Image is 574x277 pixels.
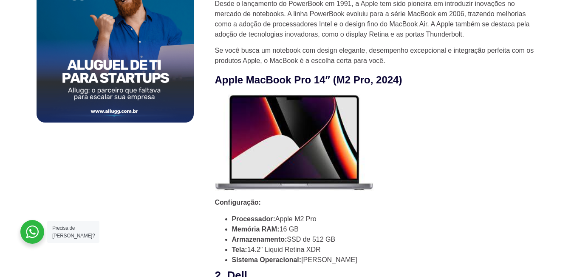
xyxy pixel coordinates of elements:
li: Apple M2 Pro [232,214,538,224]
strong: Apple MacBook Pro 14″ (M2 Pro, 2024) [215,74,402,86]
li: SSD de 512 GB [232,234,538,245]
strong: Sistema Operacional: [232,256,302,263]
strong: Memória RAM: [232,226,280,233]
strong: Configuração: [215,199,261,206]
strong: Processador: [232,215,275,223]
span: Precisa de [PERSON_NAME]? [52,225,95,239]
li: 16 GB [232,224,538,234]
p: Se você busca um notebook com design elegante, desempenho excepcional e integração perfeita com o... [215,46,538,66]
strong: Armazenamento: [232,236,287,243]
li: [PERSON_NAME] [232,255,538,265]
li: 14.2″ Liquid Retina XDR [232,245,538,255]
strong: Tela: [232,246,247,253]
iframe: Chat Widget [532,236,574,277]
div: Widget de chat [532,236,574,277]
